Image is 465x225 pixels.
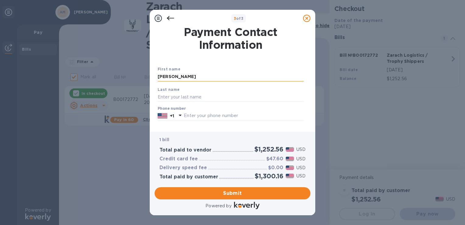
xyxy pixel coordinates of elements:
h3: Total paid to vendor [159,147,212,153]
b: 1 bill [159,137,169,142]
b: Last name [158,87,180,92]
p: USD [296,146,306,153]
input: Enter your phone number [184,111,304,120]
h2: $1,300.16 [255,172,283,180]
h3: $0.00 [268,165,283,171]
h2: $1,252.56 [254,145,283,153]
img: USD [286,166,294,170]
span: 3 [234,16,236,21]
h3: $47.60 [266,156,283,162]
h3: Delivery speed fee [159,165,207,171]
input: Enter your last name [158,92,304,102]
img: USD [286,174,294,178]
img: USD [286,147,294,152]
p: USD [296,165,306,171]
img: Logo [234,202,260,209]
label: Phone number [158,107,186,111]
span: Submit [159,190,306,197]
h1: Payment Contact Information [158,26,304,51]
button: Submit [155,187,310,199]
img: USD [286,157,294,161]
b: First name [158,67,180,71]
p: USD [296,173,306,179]
b: of 3 [234,16,244,21]
p: Powered by [205,203,231,209]
h3: Credit card fee [159,156,198,162]
p: +1 [170,113,174,119]
input: Enter your first name [158,72,304,81]
img: US [158,112,167,119]
p: USD [296,156,306,162]
h3: Total paid by customer [159,174,218,180]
